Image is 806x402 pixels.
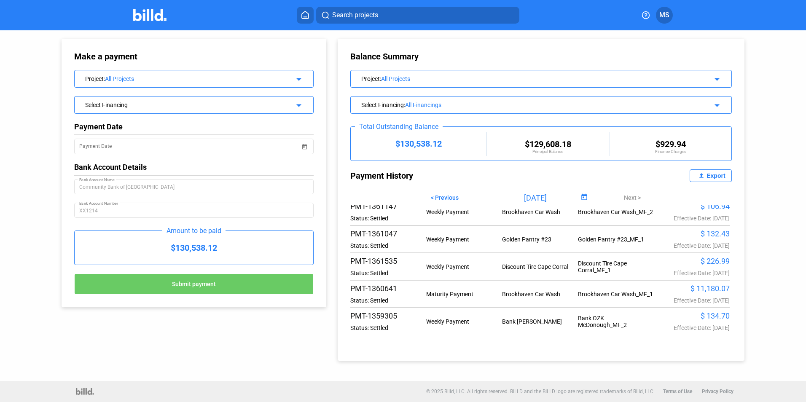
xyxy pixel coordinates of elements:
[426,318,502,325] div: Weekly Payment
[301,137,309,146] button: Open calendar
[350,284,426,293] div: PMT-1360641
[76,388,94,395] img: logo
[578,291,654,297] div: Brookhaven Car Wash_MF_1
[426,389,655,394] p: © 2025 Billd, LLC. All rights reserved. BILLD and the BILLD logo are registered trademarks of Bil...
[578,236,654,243] div: Golden Pantry #23_MF_1
[656,7,673,24] button: MS
[350,257,426,265] div: PMT-1361535
[426,236,502,243] div: Weekly Payment
[74,273,314,295] button: Submit payment
[624,194,641,201] span: Next >
[659,10,669,20] span: MS
[105,75,281,82] div: All Projects
[404,102,405,108] span: :
[424,190,465,205] button: < Previous
[502,291,578,297] div: Brookhaven Car Wash
[707,172,725,179] div: Export
[350,215,426,222] div: Status: Settled
[711,73,721,83] mat-icon: arrow_drop_down
[293,73,303,83] mat-icon: arrow_drop_down
[654,284,730,293] div: $ 11,180.07
[85,74,281,82] div: Project
[405,102,685,108] div: All Financings
[711,99,721,109] mat-icon: arrow_drop_down
[654,270,730,276] div: Effective Date: [DATE]
[426,263,502,270] div: Weekly Payment
[487,139,609,149] div: $129,608.18
[332,10,378,20] span: Search projects
[133,9,167,21] img: Billd Company Logo
[654,202,730,211] div: $ 106.94
[610,149,731,154] div: Finance Charges
[172,281,216,288] span: Submit payment
[578,260,654,273] div: Discount Tire Cape Corral_MF_1
[663,389,692,394] b: Terms of Use
[690,169,732,182] button: Export
[654,229,730,238] div: $ 132.43
[654,257,730,265] div: $ 226.99
[350,229,426,238] div: PMT-1361047
[431,194,459,201] span: < Previous
[361,74,685,82] div: Project
[75,231,313,265] div: $130,538.12
[316,7,519,24] button: Search projects
[654,311,730,320] div: $ 134.70
[351,139,486,149] div: $130,538.12
[381,75,685,82] div: All Projects
[696,171,707,181] mat-icon: file_upload
[350,51,732,62] div: Balance Summary
[355,123,443,131] div: Total Outstanding Balance
[293,99,303,109] mat-icon: arrow_drop_down
[610,139,731,149] div: $929.94
[350,202,426,211] div: PMT-1361147
[426,291,502,297] div: Maturity Payment
[104,75,105,82] span: :
[654,297,730,304] div: Effective Date: [DATE]
[502,263,578,270] div: Discount Tire Cape Corral
[487,149,609,154] div: Principal Balance
[502,318,578,325] div: Bank [PERSON_NAME]
[380,75,381,82] span: :
[502,236,578,243] div: Golden Pantry #23
[618,190,647,205] button: Next >
[578,209,654,215] div: Brookhaven Car Wash_MF_2
[74,163,314,172] div: Bank Account Details
[654,242,730,249] div: Effective Date: [DATE]
[350,297,426,304] div: Status: Settled
[702,389,733,394] b: Privacy Policy
[350,169,541,182] div: Payment History
[350,242,426,249] div: Status: Settled
[361,100,685,108] div: Select Financing
[578,315,654,328] div: Bank OZK McDonough_MF_2
[654,324,730,331] div: Effective Date: [DATE]
[74,51,218,62] div: Make a payment
[350,311,426,320] div: PMT-1359305
[350,270,426,276] div: Status: Settled
[502,209,578,215] div: Brookhaven Car Wash
[426,209,502,215] div: Weekly Payment
[696,389,698,394] p: |
[74,122,314,131] div: Payment Date
[350,324,426,331] div: Status: Settled
[162,227,226,235] div: Amount to be paid
[85,100,281,108] div: Select Financing
[654,215,730,222] div: Effective Date: [DATE]
[579,192,590,204] button: Open calendar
